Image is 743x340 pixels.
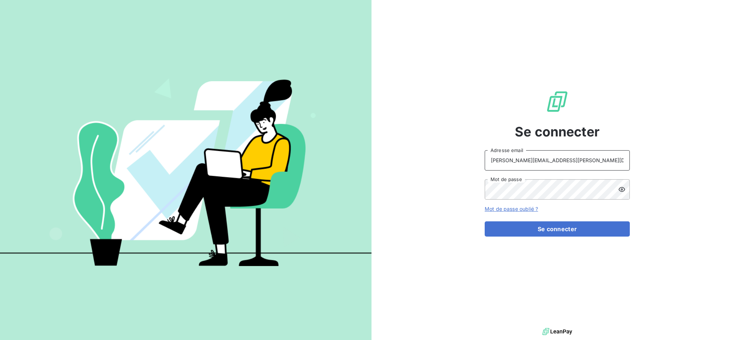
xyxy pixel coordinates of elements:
img: Logo LeanPay [546,90,569,113]
button: Se connecter [485,221,630,237]
input: placeholder [485,150,630,171]
span: Se connecter [515,122,600,142]
img: logo [542,326,572,337]
a: Mot de passe oublié ? [485,206,538,212]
